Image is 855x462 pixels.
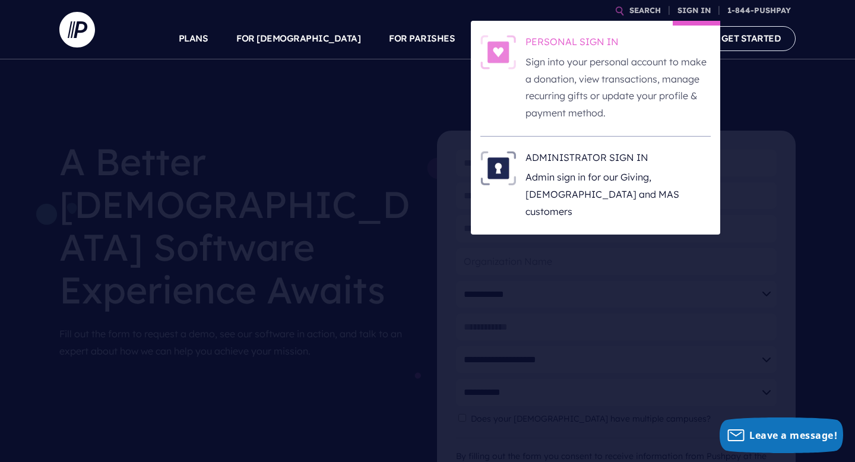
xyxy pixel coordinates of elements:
a: PERSONAL SIGN IN - Illustration PERSONAL SIGN IN Sign into your personal account to make a donati... [480,35,711,122]
a: GET STARTED [707,26,796,50]
p: Sign into your personal account to make a donation, view transactions, manage recurring gifts or ... [525,53,711,122]
button: Leave a message! [720,417,843,453]
a: FOR PARISHES [389,18,455,59]
h6: PERSONAL SIGN IN [525,35,711,53]
h6: ADMINISTRATOR SIGN IN [525,151,711,169]
a: PLANS [179,18,208,59]
span: Leave a message! [749,429,837,442]
p: Admin sign in for our Giving, [DEMOGRAPHIC_DATA] and MAS customers [525,169,711,220]
a: COMPANY [634,18,678,59]
img: ADMINISTRATOR SIGN IN - Illustration [480,151,516,185]
a: FOR [DEMOGRAPHIC_DATA] [236,18,360,59]
a: EXPLORE [565,18,606,59]
img: PERSONAL SIGN IN - Illustration [480,35,516,69]
a: SOLUTIONS [483,18,536,59]
a: ADMINISTRATOR SIGN IN - Illustration ADMINISTRATOR SIGN IN Admin sign in for our Giving, [DEMOGRA... [480,151,711,220]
